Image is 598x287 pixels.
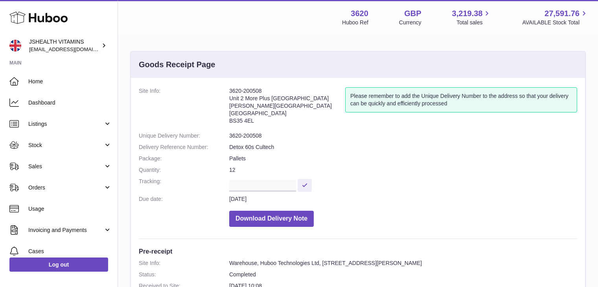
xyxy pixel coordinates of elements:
[28,142,103,149] span: Stock
[229,143,577,151] dd: Detox 60s Cultech
[28,205,112,213] span: Usage
[342,19,368,26] div: Huboo Ref
[229,87,345,128] address: 3620-200508 Unit 2 More Plus [GEOGRAPHIC_DATA] [PERSON_NAME][GEOGRAPHIC_DATA] [GEOGRAPHIC_DATA] B...
[139,271,229,278] dt: Status:
[139,247,577,256] h3: Pre-receipt
[452,8,492,26] a: 3,219.38 Total sales
[28,99,112,107] span: Dashboard
[139,259,229,267] dt: Site Info:
[229,166,577,174] dd: 12
[139,195,229,203] dt: Due date:
[522,19,589,26] span: AVAILABLE Stock Total
[139,59,215,70] h3: Goods Receipt Page
[28,120,103,128] span: Listings
[229,195,577,203] dd: [DATE]
[28,248,112,255] span: Cases
[229,259,577,267] dd: Warehouse, Huboo Technologies Ltd, [STREET_ADDRESS][PERSON_NAME]
[28,163,103,170] span: Sales
[28,78,112,85] span: Home
[139,155,229,162] dt: Package:
[229,132,577,140] dd: 3620-200508
[139,166,229,174] dt: Quantity:
[545,8,580,19] span: 27,591.76
[522,8,589,26] a: 27,591.76 AVAILABLE Stock Total
[456,19,491,26] span: Total sales
[229,271,577,278] dd: Completed
[139,87,229,128] dt: Site Info:
[29,38,100,53] div: JSHEALTH VITAMINS
[452,8,483,19] span: 3,219.38
[399,19,421,26] div: Currency
[351,8,368,19] strong: 3620
[9,258,108,272] a: Log out
[139,132,229,140] dt: Unique Delivery Number:
[404,8,421,19] strong: GBP
[29,46,116,52] span: [EMAIL_ADDRESS][DOMAIN_NAME]
[229,155,577,162] dd: Pallets
[28,184,103,191] span: Orders
[139,178,229,191] dt: Tracking:
[28,226,103,234] span: Invoicing and Payments
[345,87,577,112] div: Please remember to add the Unique Delivery Number to the address so that your delivery can be qui...
[9,40,21,52] img: internalAdmin-3620@internal.huboo.com
[139,143,229,151] dt: Delivery Reference Number:
[229,211,314,227] button: Download Delivery Note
